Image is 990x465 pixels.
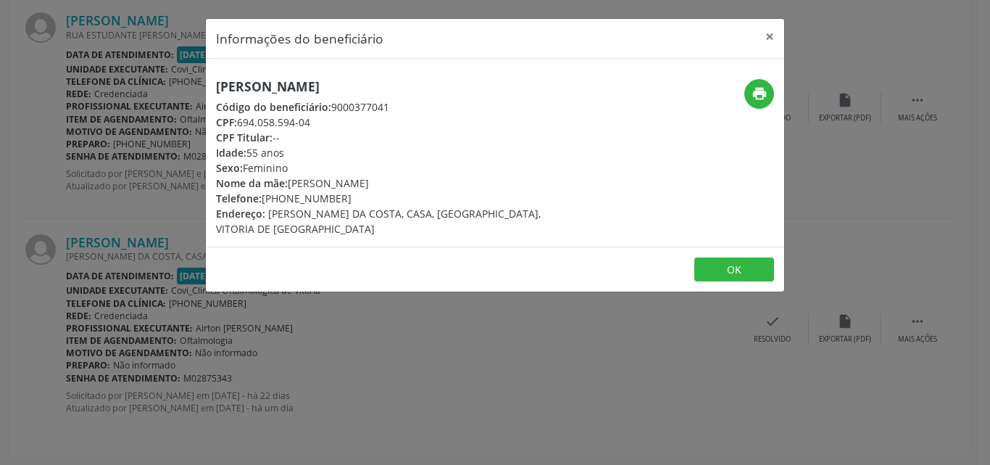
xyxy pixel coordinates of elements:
h5: [PERSON_NAME] [216,79,581,94]
span: [PERSON_NAME] DA COSTA, CASA, [GEOGRAPHIC_DATA], VITORIA DE [GEOGRAPHIC_DATA] [216,207,541,236]
i: print [752,86,768,102]
div: [PERSON_NAME] [216,176,581,191]
div: 9000377041 [216,99,581,115]
span: Idade: [216,146,246,160]
button: OK [694,258,774,282]
div: Feminino [216,160,581,176]
span: CPF Titular: [216,131,273,144]
div: 55 anos [216,145,581,160]
span: Telefone: [216,192,262,205]
span: Sexo: [216,161,243,175]
span: Nome da mãe: [216,176,288,190]
span: CPF: [216,115,237,129]
button: Close [755,19,784,54]
div: 694.058.594-04 [216,115,581,130]
button: print [744,79,774,109]
span: Endereço: [216,207,265,221]
div: [PHONE_NUMBER] [216,191,581,206]
h5: Informações do beneficiário [216,29,383,48]
span: Código do beneficiário: [216,100,331,114]
div: -- [216,130,581,145]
